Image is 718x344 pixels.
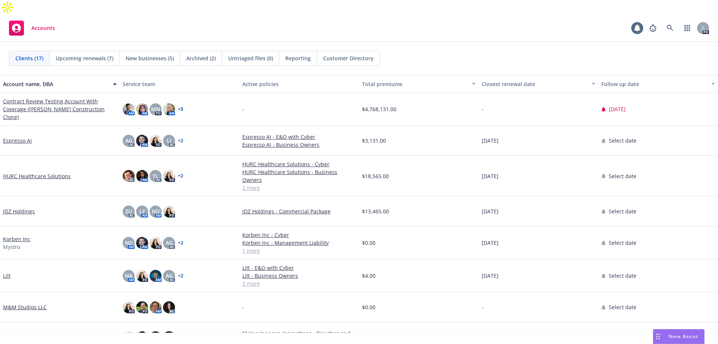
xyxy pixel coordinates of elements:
[645,21,660,36] a: Report a Bug
[126,54,174,62] span: New businesses (5)
[482,105,484,113] span: -
[178,274,183,278] a: + 2
[609,272,636,280] span: Select date
[482,172,498,180] span: [DATE]
[285,54,311,62] span: Reporting
[163,301,175,313] img: photo
[482,239,498,247] span: [DATE]
[242,272,356,280] a: Lilt - Business Owners
[242,207,356,215] a: JDZ Holdings - Commercial Package
[31,25,55,31] span: Accounts
[609,239,636,247] span: Select date
[482,272,498,280] span: [DATE]
[178,174,183,178] a: + 2
[609,172,636,180] span: Select date
[362,207,389,215] span: $13,465.00
[3,80,108,88] div: Account name, DBA
[150,237,162,249] img: photo
[609,105,626,113] span: [DATE]
[136,331,148,343] img: photo
[479,75,598,93] button: Closest renewal date
[120,75,239,93] button: Service team
[359,75,479,93] button: Total premiums
[125,137,132,144] span: AG
[125,239,133,247] span: ND
[242,264,356,272] a: Lilt - E&O with Cyber
[136,237,148,249] img: photo
[150,135,162,147] img: photo
[609,137,636,144] span: Select date
[3,172,71,180] a: HURC Healthcare Solutions
[125,207,132,215] span: ZU
[242,239,356,247] a: Korben Inc - Management Liability
[239,75,359,93] button: Active policies
[123,301,135,313] img: photo
[362,105,396,113] span: $4,768,131.00
[362,80,467,88] div: Total premiums
[663,21,678,36] a: Search
[598,75,718,93] button: Follow up date
[482,207,498,215] span: [DATE]
[242,141,356,149] a: Espresso AI - Business Owners
[6,18,58,39] a: Accounts
[123,103,135,115] img: photo
[178,107,183,112] a: + 5
[123,170,135,182] img: photo
[3,207,35,215] a: JDZ Holdings
[163,170,175,182] img: photo
[609,303,636,311] span: Select date
[136,301,148,313] img: photo
[242,105,244,113] span: -
[362,172,389,180] span: $18,565.00
[56,54,113,62] span: Upcoming renewals (7)
[601,80,707,88] div: Follow up date
[163,331,175,343] img: photo
[3,243,20,251] span: Mystro
[150,331,162,343] img: photo
[242,160,356,168] a: HURC Healthcare Solutions - Cyber
[323,54,374,62] span: Customer Directory
[242,133,356,141] a: Espresso AI - E&O with Cyber
[3,272,10,280] a: Lilt
[3,97,117,121] a: Contract Review Testing Account With Coverage ([PERSON_NAME] Construction Clone)
[3,137,32,144] a: Espresso AI
[680,21,695,36] a: Switch app
[167,137,171,144] span: LI
[186,54,216,62] span: Archived (2)
[166,239,173,247] span: AG
[3,303,47,311] a: M&M Studios LLC
[163,103,175,115] img: photo
[228,54,273,62] span: Untriaged files (0)
[669,333,698,340] span: Nova Assist
[482,137,498,144] span: [DATE]
[163,206,175,217] img: photo
[609,207,636,215] span: Select date
[362,272,375,280] span: $4.00
[242,168,356,184] a: HURC Healthcare Solutions - Business Owners
[152,207,160,215] span: ND
[482,303,484,311] span: -
[136,135,148,147] img: photo
[136,170,148,182] img: photo
[242,80,356,88] div: Active policies
[3,235,30,243] a: Korben Inc
[482,80,587,88] div: Closest renewal date
[166,272,173,280] span: AG
[362,239,375,247] span: $0.00
[139,207,145,215] span: LF
[150,270,162,282] img: photo
[242,247,356,255] a: 1 more
[125,272,132,280] span: NA
[242,231,356,239] a: Korben Inc - Cyber
[15,54,43,62] span: Clients (17)
[653,329,705,344] button: Nova Assist
[362,303,375,311] span: $0.00
[136,103,148,115] img: photo
[153,172,159,180] span: TL
[178,138,183,143] a: + 2
[242,184,356,192] a: 2 more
